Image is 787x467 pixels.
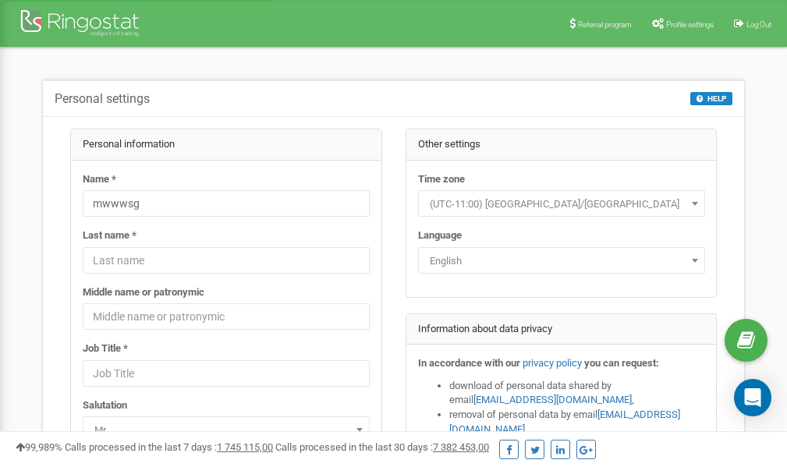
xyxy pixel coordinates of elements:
input: Middle name or patronymic [83,303,370,330]
strong: In accordance with our [418,357,520,369]
span: Mr. [88,419,364,441]
div: Open Intercom Messenger [734,379,771,416]
span: (UTC-11:00) Pacific/Midway [424,193,700,215]
span: Calls processed in the last 30 days : [275,441,489,453]
u: 7 382 453,00 [433,441,489,453]
li: download of personal data shared by email , [449,379,705,408]
span: 99,989% [16,441,62,453]
div: Personal information [71,129,381,161]
strong: you can request: [584,357,659,369]
span: English [424,250,700,272]
a: [EMAIL_ADDRESS][DOMAIN_NAME] [473,394,632,405]
div: Information about data privacy [406,314,717,345]
u: 1 745 115,00 [217,441,273,453]
label: Last name * [83,228,136,243]
span: Log Out [746,20,771,29]
span: Profile settings [666,20,714,29]
li: removal of personal data by email , [449,408,705,437]
span: Mr. [83,416,370,443]
input: Name [83,190,370,217]
span: Referral program [578,20,632,29]
button: HELP [690,92,732,105]
span: (UTC-11:00) Pacific/Midway [418,190,705,217]
span: English [418,247,705,274]
label: Language [418,228,462,243]
input: Last name [83,247,370,274]
input: Job Title [83,360,370,387]
label: Time zone [418,172,465,187]
h5: Personal settings [55,92,150,106]
label: Job Title * [83,341,128,356]
a: privacy policy [523,357,582,369]
span: Calls processed in the last 7 days : [65,441,273,453]
div: Other settings [406,129,717,161]
label: Middle name or patronymic [83,285,204,300]
label: Salutation [83,398,127,413]
label: Name * [83,172,116,187]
